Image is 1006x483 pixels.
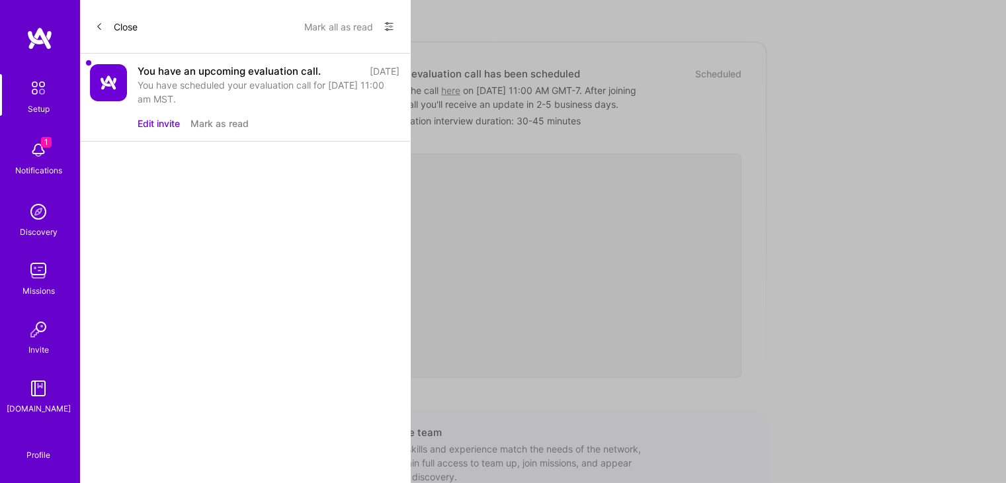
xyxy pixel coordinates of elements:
div: You have scheduled your evaluation call for [DATE] 11:00 am MST. [138,78,399,106]
div: Setup [28,102,50,116]
div: [DATE] [370,64,399,78]
div: Invite [28,343,49,357]
button: Mark all as read [304,16,373,37]
div: Discovery [20,225,58,239]
img: setup [24,74,52,102]
span: 1 [41,137,52,148]
img: Invite [25,316,52,343]
img: Company Logo [90,64,127,101]
div: Notifications [15,163,62,177]
a: Profile [22,434,55,461]
div: Missions [22,284,55,298]
img: teamwork [25,257,52,284]
div: You have an upcoming evaluation call. [138,64,321,78]
div: Profile [26,448,50,461]
img: discovery [25,198,52,225]
img: logo [26,26,53,50]
img: bell [25,137,52,163]
img: guide book [25,375,52,402]
button: Close [95,16,138,37]
button: Edit invite [138,116,180,130]
div: [DOMAIN_NAME] [7,402,71,416]
button: Mark as read [190,116,249,130]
